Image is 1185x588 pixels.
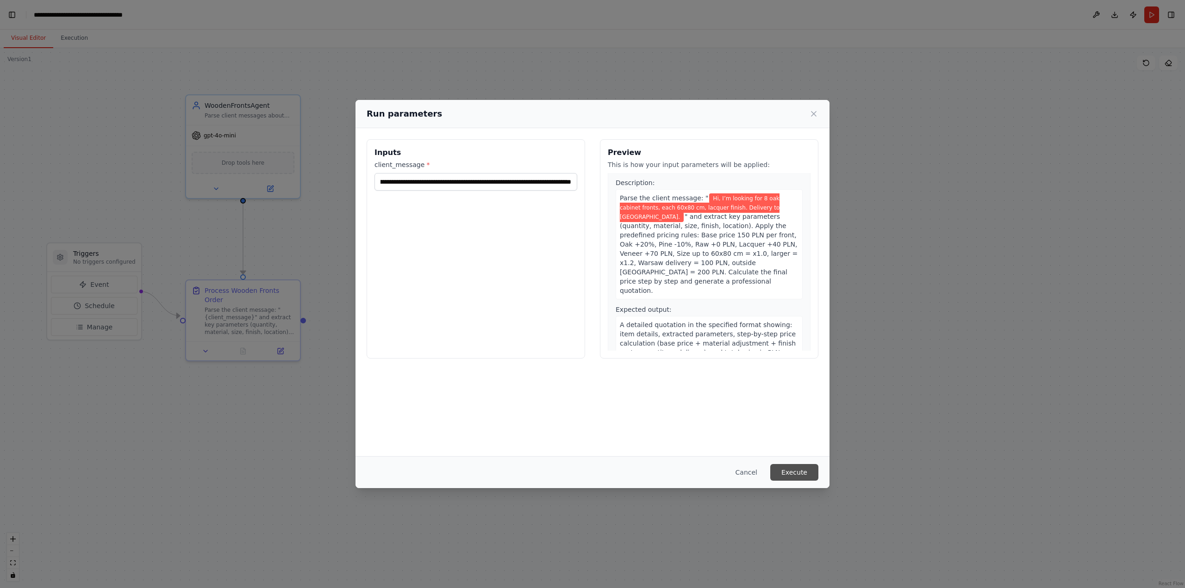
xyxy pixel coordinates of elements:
span: Parse the client message: " [620,194,708,202]
button: Execute [770,464,818,481]
span: Variable: client_message [620,193,780,222]
span: Expected output: [616,306,672,313]
span: " and extract key parameters (quantity, material, size, finish, location). Apply the predefined p... [620,213,798,294]
label: client_message [374,160,577,169]
h2: Run parameters [367,107,442,120]
h3: Inputs [374,147,577,158]
span: A detailed quotation in the specified format showing: item details, extracted parameters, step-by... [620,321,796,365]
button: Cancel [728,464,765,481]
h3: Preview [608,147,811,158]
p: This is how your input parameters will be applied: [608,160,811,169]
span: Description: [616,179,655,186]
